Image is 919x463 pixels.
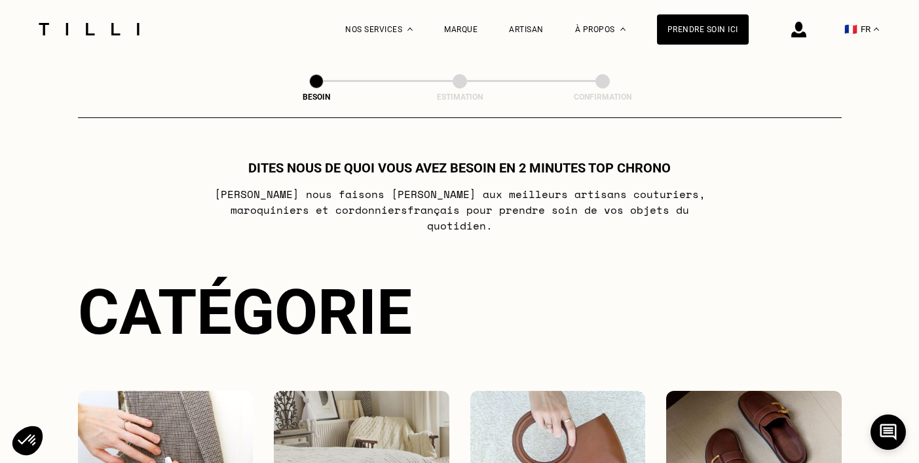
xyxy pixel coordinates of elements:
[200,186,719,233] p: [PERSON_NAME] nous faisons [PERSON_NAME] aux meilleurs artisans couturiers , maroquiniers et cord...
[444,25,478,34] a: Marque
[844,23,857,35] span: 🇫🇷
[394,92,525,102] div: Estimation
[537,92,668,102] div: Confirmation
[34,23,144,35] img: Logo du service de couturière Tilli
[248,160,671,176] h1: Dites nous de quoi vous avez besoin en 2 minutes top chrono
[657,14,749,45] a: Prendre soin ici
[791,22,806,37] img: icône connexion
[251,92,382,102] div: Besoin
[78,275,842,349] div: Catégorie
[874,28,879,31] img: menu déroulant
[407,28,413,31] img: Menu déroulant
[509,25,544,34] a: Artisan
[620,28,626,31] img: Menu déroulant à propos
